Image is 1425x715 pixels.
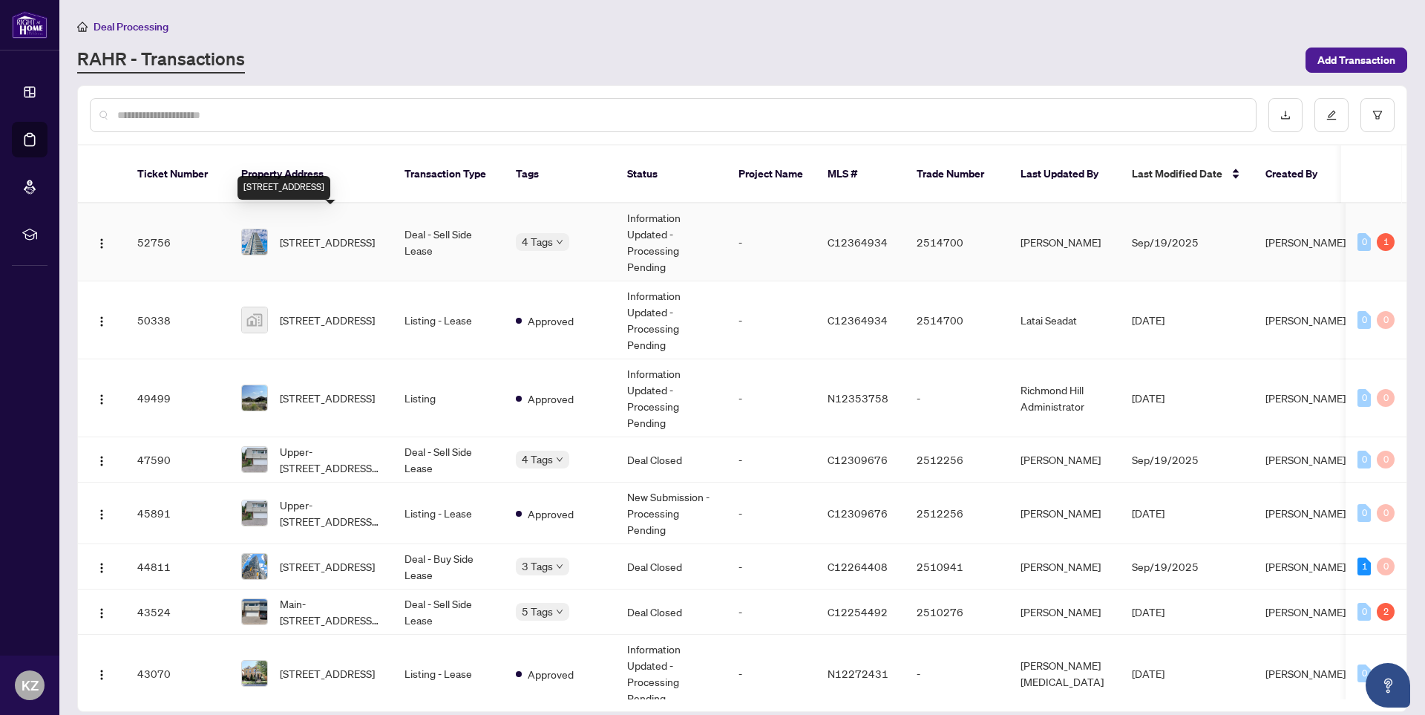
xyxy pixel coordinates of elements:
td: Listing - Lease [393,483,504,544]
button: Open asap [1366,663,1410,708]
img: Logo [96,562,108,574]
th: Transaction Type [393,146,504,203]
td: 2512256 [905,483,1009,544]
img: Logo [96,607,108,619]
td: [PERSON_NAME] [1009,544,1120,590]
td: Information Updated - Processing Pending [615,281,727,359]
span: [PERSON_NAME] [1265,453,1346,466]
a: RAHR - Transactions [77,47,245,74]
button: Logo [90,230,114,254]
span: filter [1372,110,1383,120]
div: 1 [1377,233,1395,251]
span: C12264408 [828,560,888,573]
div: 0 [1357,603,1371,621]
td: Deal - Sell Side Lease [393,590,504,635]
td: 2510941 [905,544,1009,590]
td: 2512256 [905,437,1009,483]
div: 0 [1357,233,1371,251]
td: Listing - Lease [393,635,504,713]
td: - [727,281,816,359]
td: - [727,437,816,483]
span: C12309676 [828,506,888,520]
span: Main-[STREET_ADDRESS][PERSON_NAME] [280,595,381,628]
span: Approved [528,666,574,682]
div: 2 [1377,603,1395,621]
td: Deal - Sell Side Lease [393,437,504,483]
td: Deal Closed [615,590,727,635]
img: Logo [96,394,108,405]
th: Created By [1254,146,1343,203]
span: [STREET_ADDRESS] [280,312,375,328]
img: thumbnail-img [242,307,267,333]
td: - [727,203,816,281]
div: [STREET_ADDRESS] [237,176,330,200]
img: Logo [96,455,108,467]
img: thumbnail-img [242,385,267,411]
td: [PERSON_NAME] [1009,590,1120,635]
td: [PERSON_NAME] [1009,483,1120,544]
span: download [1280,110,1291,120]
td: - [905,635,1009,713]
td: Deal Closed [615,437,727,483]
td: - [727,544,816,590]
td: Deal - Sell Side Lease [393,203,504,281]
th: Last Modified Date [1120,146,1254,203]
td: - [727,483,816,544]
button: Logo [90,662,114,685]
span: 5 Tags [522,603,553,620]
td: 43524 [125,590,229,635]
span: [DATE] [1132,391,1164,405]
td: 50338 [125,281,229,359]
div: 0 [1357,504,1371,522]
img: thumbnail-img [242,229,267,255]
img: Logo [96,669,108,681]
span: Approved [528,313,574,329]
button: Logo [90,308,114,332]
span: N12272431 [828,667,888,680]
span: Approved [528,506,574,522]
img: Logo [96,238,108,249]
span: [PERSON_NAME] [1265,391,1346,405]
td: - [727,590,816,635]
th: Property Address [229,146,393,203]
span: home [77,22,88,32]
img: thumbnail-img [242,447,267,472]
span: Sep/19/2025 [1132,235,1199,249]
span: Upper-[STREET_ADDRESS][PERSON_NAME] [280,497,381,529]
td: 2510276 [905,590,1009,635]
td: New Submission - Processing Pending [615,483,727,544]
span: C12309676 [828,453,888,466]
th: MLS # [816,146,905,203]
th: Ticket Number [125,146,229,203]
span: [PERSON_NAME] [1265,313,1346,327]
span: [DATE] [1132,667,1164,680]
td: - [727,359,816,437]
div: 0 [1357,451,1371,468]
span: N12353758 [828,391,888,405]
span: [PERSON_NAME] [1265,605,1346,618]
span: 3 Tags [522,558,553,575]
button: filter [1360,98,1395,132]
div: 0 [1357,389,1371,407]
td: [PERSON_NAME] [1009,437,1120,483]
img: thumbnail-img [242,599,267,624]
span: [DATE] [1132,506,1164,520]
span: Last Modified Date [1132,166,1222,182]
span: [DATE] [1132,313,1164,327]
td: Deal - Buy Side Lease [393,544,504,590]
span: KZ [22,675,39,696]
span: [STREET_ADDRESS] [280,390,375,406]
td: Information Updated - Processing Pending [615,359,727,437]
img: thumbnail-img [242,500,267,526]
span: [STREET_ADDRESS] [280,234,375,250]
th: Tags [504,146,615,203]
td: 49499 [125,359,229,437]
img: Logo [96,509,108,520]
div: 0 [1377,451,1395,468]
th: Last Updated By [1009,146,1120,203]
span: C12364934 [828,235,888,249]
td: 2514700 [905,281,1009,359]
th: Trade Number [905,146,1009,203]
img: Logo [96,316,108,327]
td: 44811 [125,544,229,590]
